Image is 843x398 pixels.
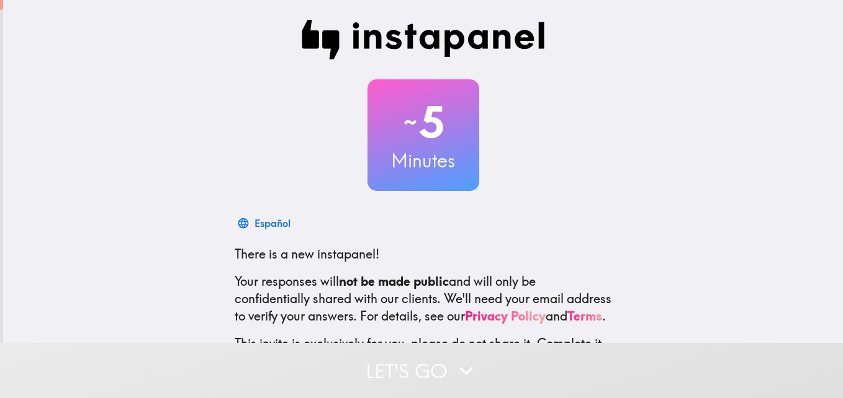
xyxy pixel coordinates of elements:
[367,148,479,174] h3: Minutes
[465,308,546,324] a: Privacy Policy
[255,214,291,232] div: Español
[302,20,545,60] img: Instapanel
[235,246,379,262] span: There is a new instapanel!
[235,273,612,325] p: Your responses will and will only be confidentially shared with our clients. We'll need your emai...
[402,104,419,141] span: ~
[339,273,449,289] b: not be made public
[235,335,612,369] p: This invite is exclusively for you, please do not share it. Complete it soon because spots are li...
[567,308,602,324] a: Terms
[235,211,295,236] button: Español
[367,97,479,148] h2: 5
